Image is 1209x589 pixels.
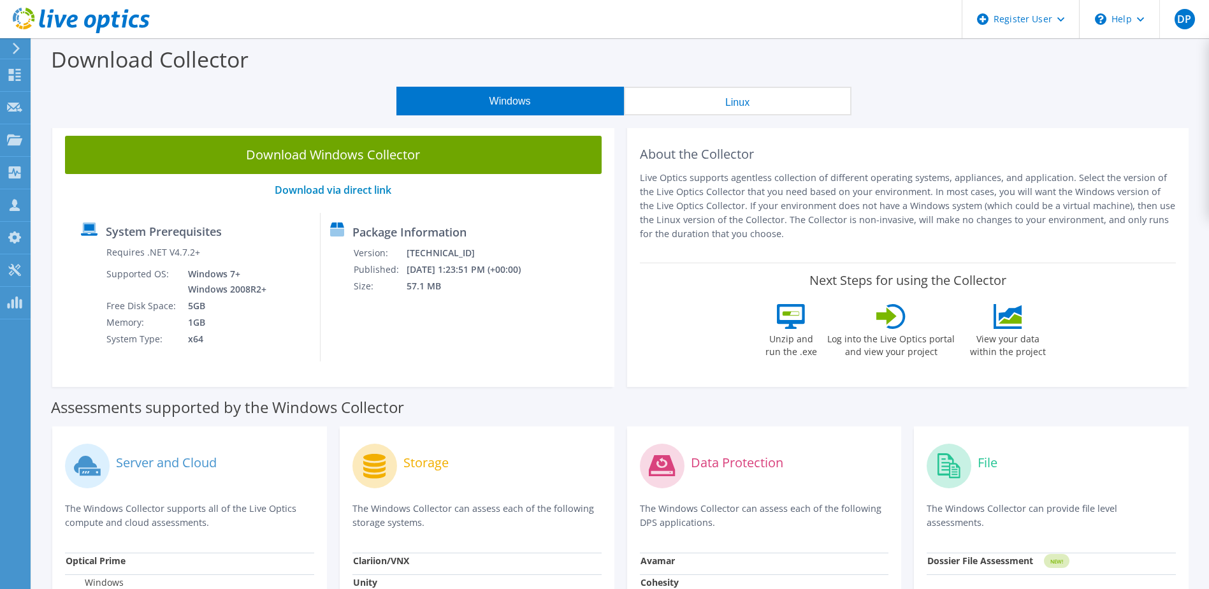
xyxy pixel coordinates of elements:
[1175,9,1195,29] span: DP
[978,456,997,469] label: File
[691,456,783,469] label: Data Protection
[178,298,269,314] td: 5GB
[406,245,538,261] td: [TECHNICAL_ID]
[396,87,624,115] button: Windows
[66,576,124,589] label: Windows
[827,329,955,358] label: Log into the Live Optics portal and view your project
[927,555,1033,567] strong: Dossier File Assessment
[178,331,269,347] td: x64
[927,502,1176,530] p: The Windows Collector can provide file level assessments.
[1050,558,1063,565] tspan: NEW!
[353,245,406,261] td: Version:
[624,87,851,115] button: Linux
[406,278,538,294] td: 57.1 MB
[106,314,178,331] td: Memory:
[403,456,449,469] label: Storage
[51,45,249,74] label: Download Collector
[65,136,602,174] a: Download Windows Collector
[762,329,820,358] label: Unzip and run the .exe
[962,329,1053,358] label: View your data within the project
[352,226,467,238] label: Package Information
[178,266,269,298] td: Windows 7+ Windows 2008R2+
[106,331,178,347] td: System Type:
[641,555,675,567] strong: Avamar
[1095,13,1106,25] svg: \n
[353,555,409,567] strong: Clariion/VNX
[106,266,178,298] td: Supported OS:
[65,502,314,530] p: The Windows Collector supports all of the Live Optics compute and cloud assessments.
[51,401,404,414] label: Assessments supported by the Windows Collector
[353,576,377,588] strong: Unity
[809,273,1006,288] label: Next Steps for using the Collector
[641,576,679,588] strong: Cohesity
[116,456,217,469] label: Server and Cloud
[66,555,126,567] strong: Optical Prime
[406,261,538,278] td: [DATE] 1:23:51 PM (+00:00)
[106,246,200,259] label: Requires .NET V4.7.2+
[640,171,1176,241] p: Live Optics supports agentless collection of different operating systems, appliances, and applica...
[353,278,406,294] td: Size:
[106,298,178,314] td: Free Disk Space:
[106,225,222,238] label: System Prerequisites
[352,502,602,530] p: The Windows Collector can assess each of the following storage systems.
[275,183,391,197] a: Download via direct link
[640,147,1176,162] h2: About the Collector
[640,502,889,530] p: The Windows Collector can assess each of the following DPS applications.
[353,261,406,278] td: Published:
[178,314,269,331] td: 1GB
